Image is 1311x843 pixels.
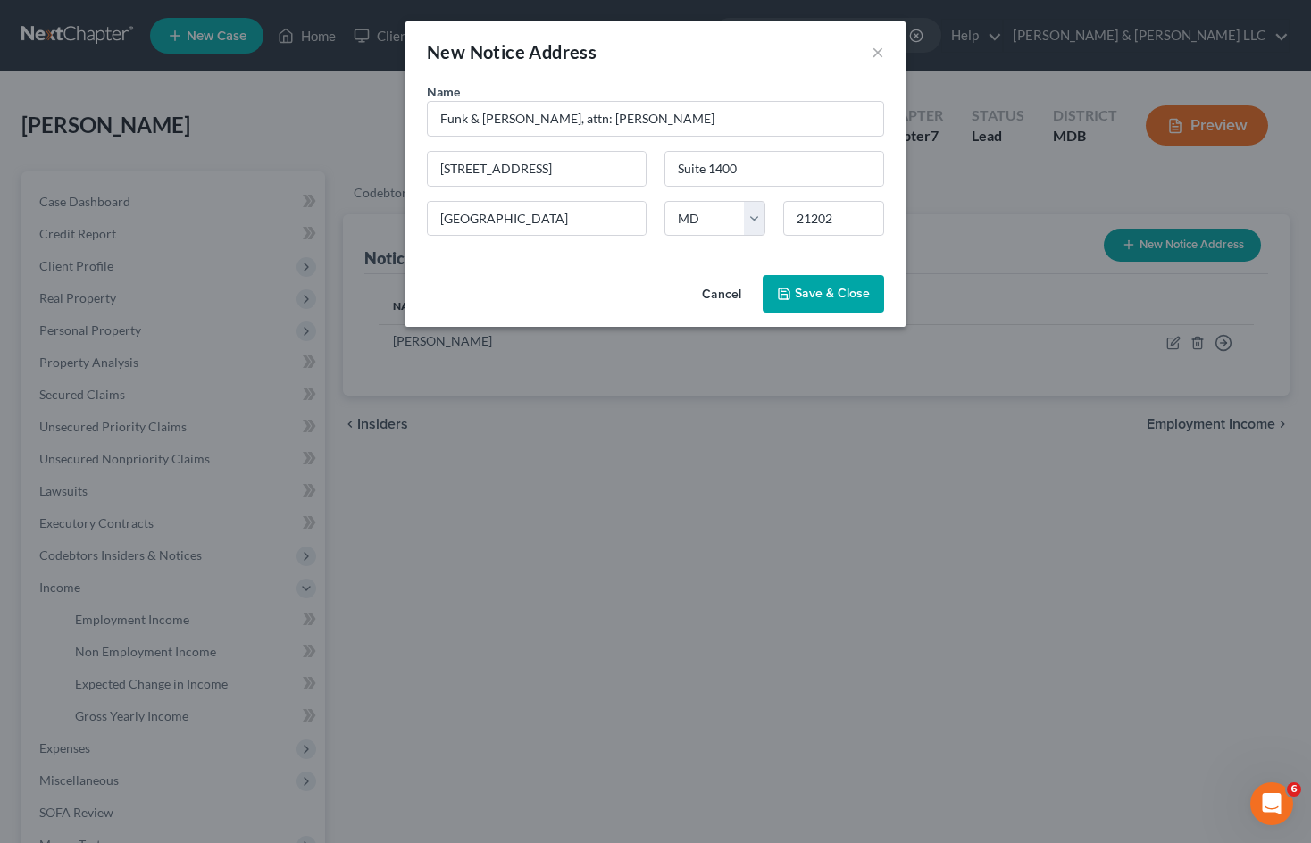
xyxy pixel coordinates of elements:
[428,202,646,236] input: Enter city...
[1287,782,1301,797] span: 6
[428,152,646,186] input: Enter address...
[665,152,883,186] input: Apt, Suite, etc...
[427,101,884,137] input: Search by name...
[795,286,870,301] span: Save & Close
[763,275,884,313] button: Save & Close
[688,277,756,313] button: Cancel
[783,201,884,237] input: Enter zip...
[427,84,460,99] span: Name
[427,41,465,63] span: New
[1250,782,1293,825] iframe: Intercom live chat
[872,41,884,63] button: ×
[470,41,597,63] span: Notice Address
